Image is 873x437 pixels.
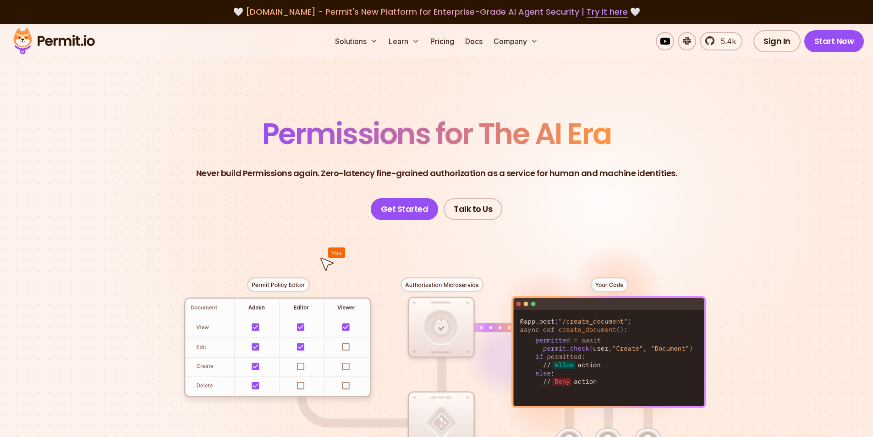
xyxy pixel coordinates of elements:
[461,32,486,50] a: Docs
[804,30,864,52] a: Start Now
[700,32,742,50] a: 5.4k
[22,6,851,18] div: 🤍 🤍
[753,30,801,52] a: Sign In
[331,32,381,50] button: Solutions
[427,32,458,50] a: Pricing
[246,6,628,17] span: [DOMAIN_NAME] - Permit's New Platform for Enterprise-Grade AI Agent Security |
[385,32,423,50] button: Learn
[371,198,439,220] a: Get Started
[9,26,99,57] img: Permit logo
[444,198,502,220] a: Talk to Us
[715,36,736,47] span: 5.4k
[262,113,611,154] span: Permissions for The AI Era
[490,32,542,50] button: Company
[587,6,628,18] a: Try it here
[196,167,677,180] p: Never build Permissions again. Zero-latency fine-grained authorization as a service for human and...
